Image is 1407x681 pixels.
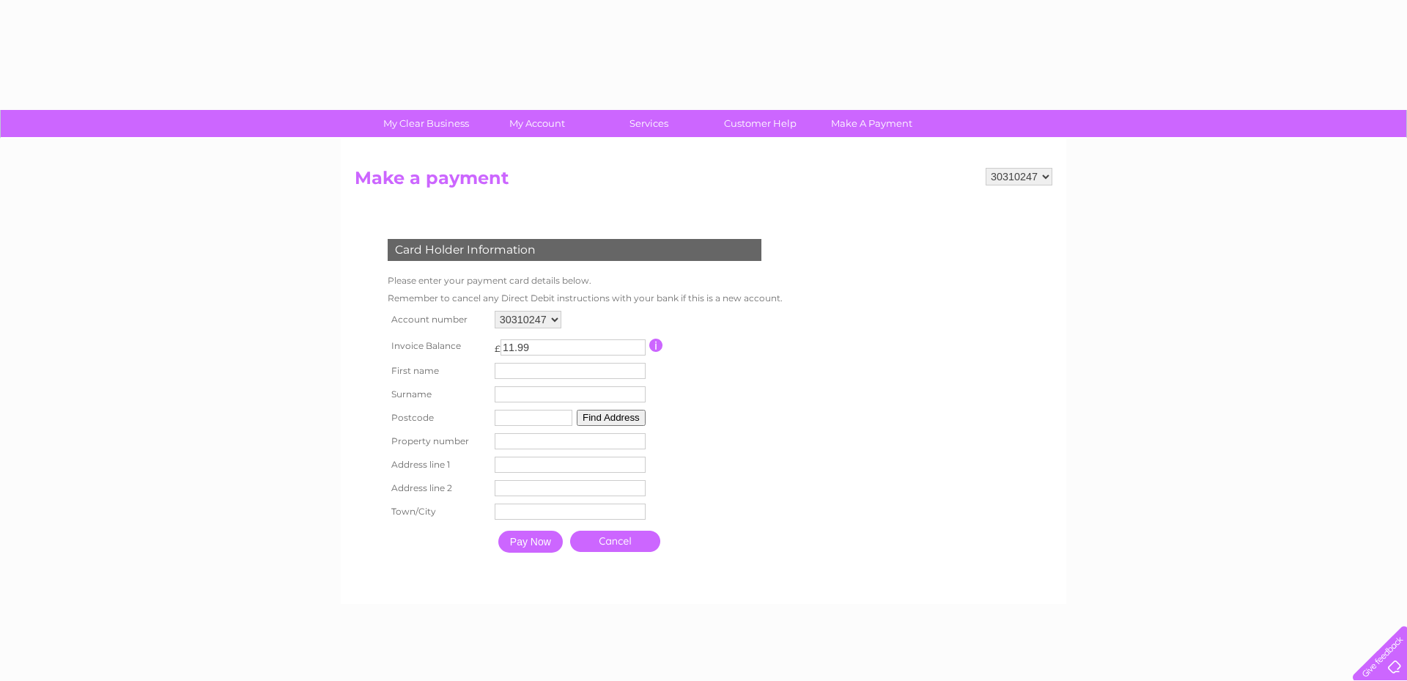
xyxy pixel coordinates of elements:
[384,359,491,383] th: First name
[588,110,709,137] a: Services
[366,110,487,137] a: My Clear Business
[384,290,786,307] td: Remember to cancel any Direct Debit instructions with your bank if this is a new account.
[384,406,491,430] th: Postcode
[384,332,491,359] th: Invoice Balance
[384,500,491,523] th: Town/City
[384,476,491,500] th: Address line 2
[811,110,932,137] a: Make A Payment
[700,110,821,137] a: Customer Help
[384,383,491,406] th: Surname
[498,531,563,553] input: Pay Now
[384,430,491,453] th: Property number
[384,453,491,476] th: Address line 1
[384,272,786,290] td: Please enter your payment card details below.
[570,531,660,552] a: Cancel
[384,307,491,332] th: Account number
[495,336,501,354] td: £
[477,110,598,137] a: My Account
[577,410,646,426] button: Find Address
[388,239,761,261] div: Card Holder Information
[649,339,663,352] input: Information
[355,168,1052,196] h2: Make a payment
